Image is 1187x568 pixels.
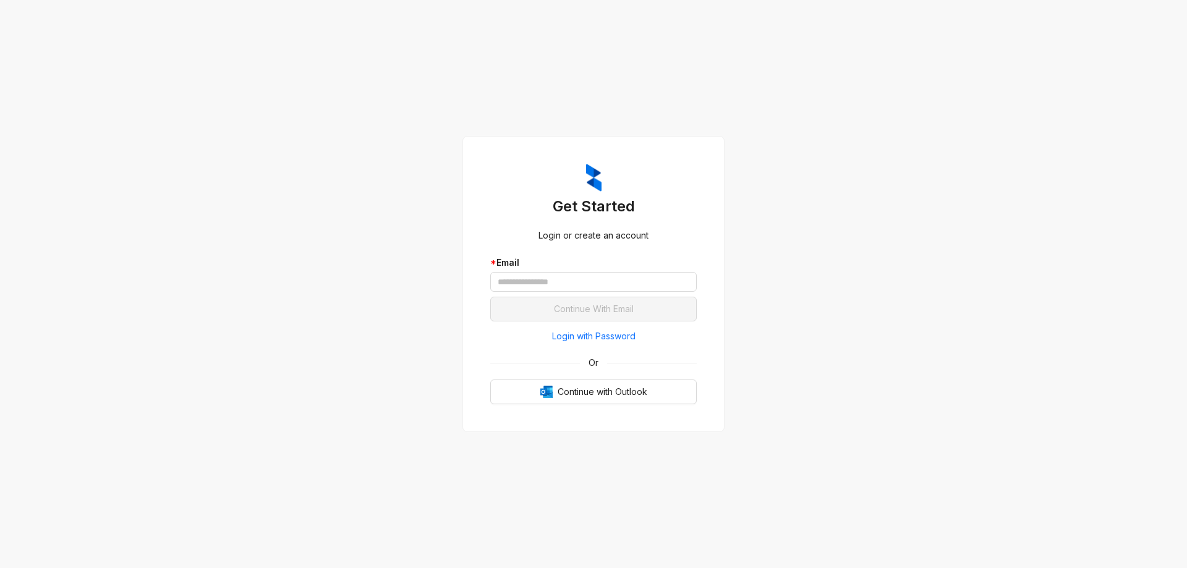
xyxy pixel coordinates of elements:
[490,197,697,216] h3: Get Started
[580,356,607,370] span: Or
[490,297,697,321] button: Continue With Email
[490,229,697,242] div: Login or create an account
[558,385,647,399] span: Continue with Outlook
[552,329,636,343] span: Login with Password
[490,256,697,269] div: Email
[540,386,553,398] img: Outlook
[586,164,602,192] img: ZumaIcon
[490,379,697,404] button: OutlookContinue with Outlook
[490,326,697,346] button: Login with Password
